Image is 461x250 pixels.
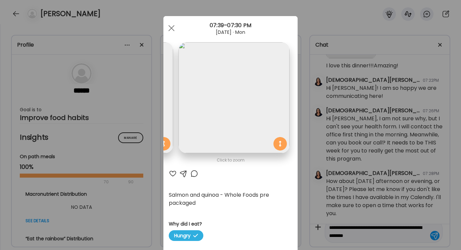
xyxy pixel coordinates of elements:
h3: Why did I eat? [169,221,292,228]
div: 07:39–07:30 PM [163,21,298,29]
span: Hungry [169,230,203,241]
div: Click to zoom [169,156,292,164]
div: Salmon and quinoa - Whole Foods pre packaged [169,191,292,207]
div: [DATE] · Mon [163,29,298,35]
img: images%2F34M9xvfC7VOFbuVuzn79gX2qEI22%2F5C8Fb5DGwAlO6ceCHNFs%2FIprX19J8tG8Vk6MuJWIZ_1080 [178,42,290,153]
